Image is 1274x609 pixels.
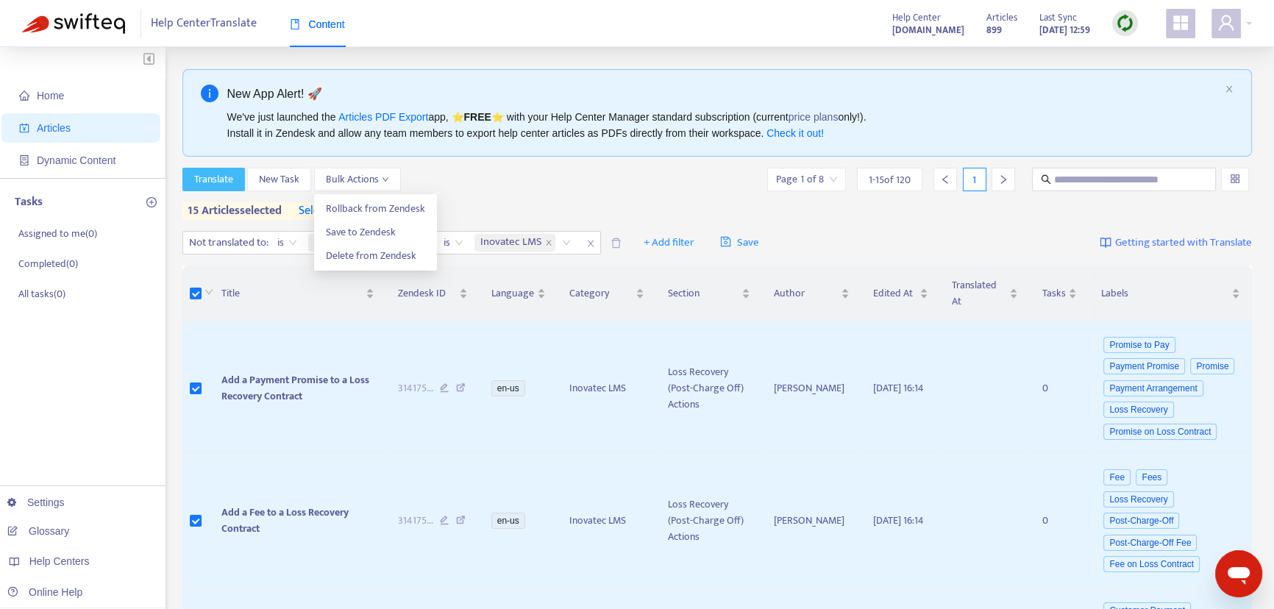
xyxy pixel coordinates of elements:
[892,10,941,26] span: Help Center
[1100,237,1111,249] img: image-link
[1030,322,1089,455] td: 0
[444,232,463,254] span: is
[15,193,43,211] p: Tasks
[998,174,1008,185] span: right
[398,285,456,302] span: Zendesk ID
[668,285,739,302] span: Section
[204,288,213,296] span: down
[37,154,115,166] span: Dynamic Content
[194,171,233,188] span: Translate
[762,322,861,455] td: [PERSON_NAME]
[1103,380,1203,396] span: Payment Arrangement
[398,380,433,396] span: 314175 ...
[18,226,97,241] p: Assigned to me ( 0 )
[37,90,64,101] span: Home
[1100,285,1228,302] span: Labels
[709,231,770,254] button: saveSave
[277,232,297,254] span: is
[656,266,762,322] th: Section
[227,109,1220,141] div: We've just launched the app, ⭐ ⭐️ with your Help Center Manager standard subscription (current on...
[491,285,534,302] span: Language
[247,168,311,191] button: New Task
[1039,10,1077,26] span: Last Sync
[201,85,218,102] span: info-circle
[29,555,90,567] span: Help Centers
[182,168,245,191] button: Translate
[940,174,950,185] span: left
[1103,513,1179,529] span: Post-Charge-Off
[1103,358,1185,374] span: Payment Promise
[1116,14,1134,32] img: sync.dc5367851b00ba804db3.png
[762,455,861,588] td: [PERSON_NAME]
[37,122,71,134] span: Articles
[569,285,633,302] span: Category
[7,496,65,508] a: Settings
[290,18,345,30] span: Content
[1103,424,1217,440] span: Promise on Loss Contract
[259,171,299,188] span: New Task
[386,266,480,322] th: Zendesk ID
[146,197,157,207] span: plus-circle
[766,127,824,139] a: Check it out!
[644,234,694,252] span: + Add filter
[633,231,705,254] button: + Add filter
[581,235,600,252] span: close
[221,504,349,537] span: Add a Fee to a Loss Recovery Contract
[227,85,1220,103] div: New App Alert! 🚀
[326,224,396,241] span: Save to Zendesk
[299,202,344,220] span: select all
[382,176,389,183] span: down
[22,13,125,34] img: Swifteq
[892,21,964,38] a: [DOMAIN_NAME]
[873,380,924,396] span: [DATE] 16:14
[1172,14,1189,32] span: appstore
[774,285,838,302] span: Author
[1042,285,1065,302] span: Tasks
[491,380,525,396] span: en-us
[491,513,525,529] span: en-us
[963,168,986,191] div: 1
[18,286,65,302] p: All tasks ( 0 )
[1041,174,1051,185] span: search
[221,371,369,405] span: Add a Payment Promise to a Loss Recovery Contract
[1215,550,1262,597] iframe: Button to launch messaging window
[221,285,363,302] span: Title
[656,322,762,455] td: Loss Recovery (Post-Charge Off) Actions
[1030,266,1089,322] th: Tasks
[338,111,428,123] a: Articles PDF Export
[326,200,425,217] span: Rollback from Zendesk
[480,234,542,252] span: Inovatec LMS
[326,171,389,188] span: Bulk Actions
[869,172,911,188] span: 1 - 15 of 120
[1030,455,1089,588] td: 0
[210,266,386,322] th: Title
[151,10,257,38] span: Help Center Translate
[1103,556,1200,572] span: Fee on Loss Contract
[308,234,335,252] span: fr
[18,256,78,271] p: Completed ( 0 )
[558,322,656,455] td: Inovatec LMS
[861,266,940,322] th: Edited At
[1115,235,1252,252] span: Getting started with Translate
[182,202,282,220] span: 15 articles selected
[1103,402,1173,418] span: Loss Recovery
[1103,535,1197,551] span: Post-Charge-Off Fee
[1039,22,1090,38] strong: [DATE] 12:59
[314,168,401,191] button: Bulk Actionsdown
[474,234,555,252] span: Inovatec LMS
[290,19,300,29] span: book
[720,236,731,247] span: save
[873,285,917,302] span: Edited At
[1225,85,1234,94] button: close
[480,266,558,322] th: Language
[19,90,29,101] span: home
[1100,231,1252,254] a: Getting started with Translate
[7,586,82,598] a: Online Help
[1103,337,1175,353] span: Promise to Pay
[720,234,759,252] span: Save
[19,155,29,165] span: container
[1225,85,1234,93] span: close
[611,238,622,249] span: delete
[1217,14,1235,32] span: user
[545,239,552,246] span: close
